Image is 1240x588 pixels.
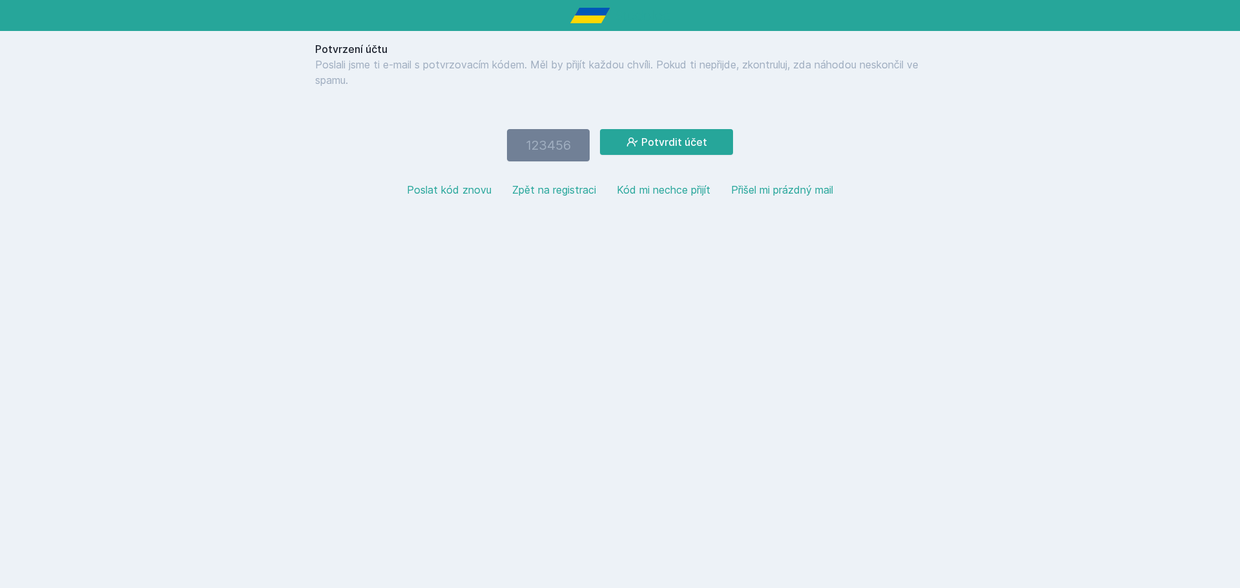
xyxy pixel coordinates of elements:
[731,182,833,198] button: Přišel mi prázdný mail
[600,129,733,155] button: Potvrdit účet
[507,129,590,161] input: 123456
[407,182,491,198] button: Poslat kód znovu
[617,182,710,198] button: Kód mi nechce přijít
[315,41,925,57] h1: Potvrzení účtu
[512,182,596,198] button: Zpět na registraci
[315,57,925,88] p: Poslali jsme ti e-mail s potvrzovacím kódem. Měl by přijít každou chvíli. Pokud ti nepřijde, zkon...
